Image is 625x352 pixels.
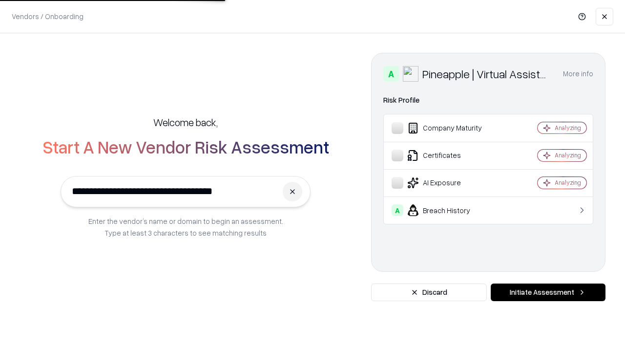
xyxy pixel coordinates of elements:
[403,66,418,82] img: Pineapple | Virtual Assistant Agency
[383,66,399,82] div: A
[555,124,581,132] div: Analyzing
[555,178,581,187] div: Analyzing
[392,204,508,216] div: Breach History
[422,66,551,82] div: Pineapple | Virtual Assistant Agency
[153,115,218,129] h5: Welcome back,
[563,65,593,83] button: More info
[392,177,508,189] div: AI Exposure
[42,137,329,156] h2: Start A New Vendor Risk Assessment
[555,151,581,159] div: Analyzing
[88,215,283,239] p: Enter the vendor’s name or domain to begin an assessment. Type at least 3 characters to see match...
[12,11,83,22] p: Vendors / Onboarding
[491,284,605,301] button: Initiate Assessment
[392,150,508,161] div: Certificates
[392,204,403,216] div: A
[371,284,487,301] button: Discard
[383,94,593,106] div: Risk Profile
[392,122,508,134] div: Company Maturity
